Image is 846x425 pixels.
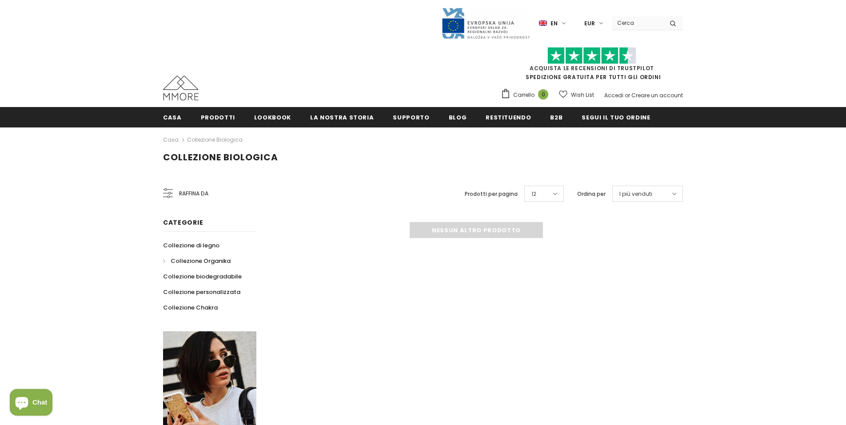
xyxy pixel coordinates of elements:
[547,47,636,64] img: Fidati di Pilot Stars
[163,284,240,300] a: Collezione personalizzata
[310,107,374,127] a: La nostra storia
[449,113,467,122] span: Blog
[163,303,218,312] span: Collezione Chakra
[163,107,182,127] a: Casa
[584,19,595,28] span: EUR
[531,190,536,199] span: 12
[513,91,535,99] span: Carrello
[171,257,231,265] span: Collezione Organika
[163,269,242,284] a: Collezione biodegradabile
[501,51,683,81] span: SPEDIZIONE GRATUITA PER TUTTI GLI ORDINI
[393,107,429,127] a: supporto
[577,190,606,199] label: Ordina per
[582,113,650,122] span: Segui il tuo ordine
[163,135,179,145] a: Casa
[163,238,219,253] a: Collezione di legno
[441,19,530,27] a: Javni Razpis
[163,113,182,122] span: Casa
[310,113,374,122] span: La nostra storia
[254,107,291,127] a: Lookbook
[551,19,558,28] span: en
[254,113,291,122] span: Lookbook
[201,107,235,127] a: Prodotti
[550,107,563,127] a: B2B
[201,113,235,122] span: Prodotti
[619,190,652,199] span: I più venduti
[7,389,55,418] inbox-online-store-chat: Shopify online store chat
[163,151,278,163] span: Collezione biologica
[486,113,531,122] span: Restituendo
[163,288,240,296] span: Collezione personalizzata
[187,136,243,143] a: Collezione biologica
[163,218,203,227] span: Categorie
[393,113,429,122] span: supporto
[550,113,563,122] span: B2B
[486,107,531,127] a: Restituendo
[538,89,548,99] span: 0
[501,88,553,102] a: Carrello 0
[179,189,208,199] span: Raffina da
[449,107,467,127] a: Blog
[163,253,231,269] a: Collezione Organika
[163,75,199,100] img: Casi MMORE
[582,107,650,127] a: Segui il tuo ordine
[163,241,219,250] span: Collezione di legno
[163,272,242,281] span: Collezione biodegradabile
[465,190,518,199] label: Prodotti per pagina
[530,64,654,72] a: Acquista le recensioni di TrustPilot
[571,91,594,99] span: Wish List
[625,91,630,99] span: or
[539,20,547,27] img: i-lang-1.png
[163,300,218,315] a: Collezione Chakra
[612,16,663,29] input: Search Site
[604,91,623,99] a: Accedi
[559,87,594,103] a: Wish List
[631,91,683,99] a: Creare un account
[441,7,530,40] img: Javni Razpis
